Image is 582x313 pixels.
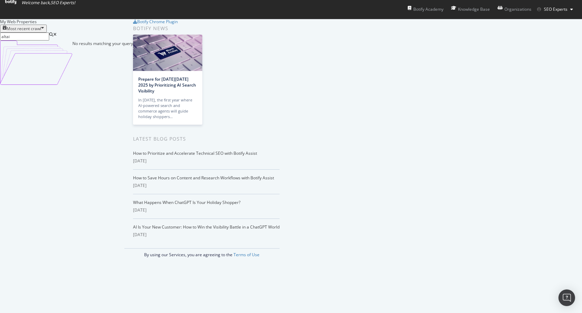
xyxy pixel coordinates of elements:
div: No results matching your query [72,41,133,85]
a: What Happens When ChatGPT Is Your Holiday Shopper? [133,199,240,205]
div: Organizations [497,6,531,13]
button: SEO Experts [531,4,579,15]
div: [DATE] [133,158,280,164]
a: AI Is Your New Customer: How to Win the Visibility Battle in a ChatGPT World [133,224,280,230]
div: [DATE] [133,232,280,238]
a: Prepare for [DATE][DATE] 2025 by Prioritizing AI Search Visibility [138,76,196,94]
a: Terms of Use [233,252,259,258]
a: How to Save Hours on Content and Research Workflows with Botify Assist [133,175,274,181]
div: [DATE] [133,207,280,213]
a: How to Prioritize and Accelerate Technical SEO with Botify Assist [133,150,257,156]
span: SEO Experts [544,6,567,12]
div: Botify Chrome Plugin [137,19,178,25]
div: By using our Services, you are agreeing to the [124,248,280,258]
div: Knowledge Base [451,6,490,13]
img: Prepare for Black Friday 2025 by Prioritizing AI Search Visibility [133,35,202,71]
div: Open Intercom Messenger [558,289,575,306]
div: [DATE] [133,182,280,189]
div: Botify Academy [408,6,443,13]
a: Botify Chrome Plugin [133,19,178,25]
div: In [DATE], the first year where AI-powered search and commerce agents will guide holiday shoppers… [138,97,197,119]
div: Latest Blog Posts [133,135,280,143]
div: Botify news [133,25,280,32]
div: Most recent crawl [7,26,41,32]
